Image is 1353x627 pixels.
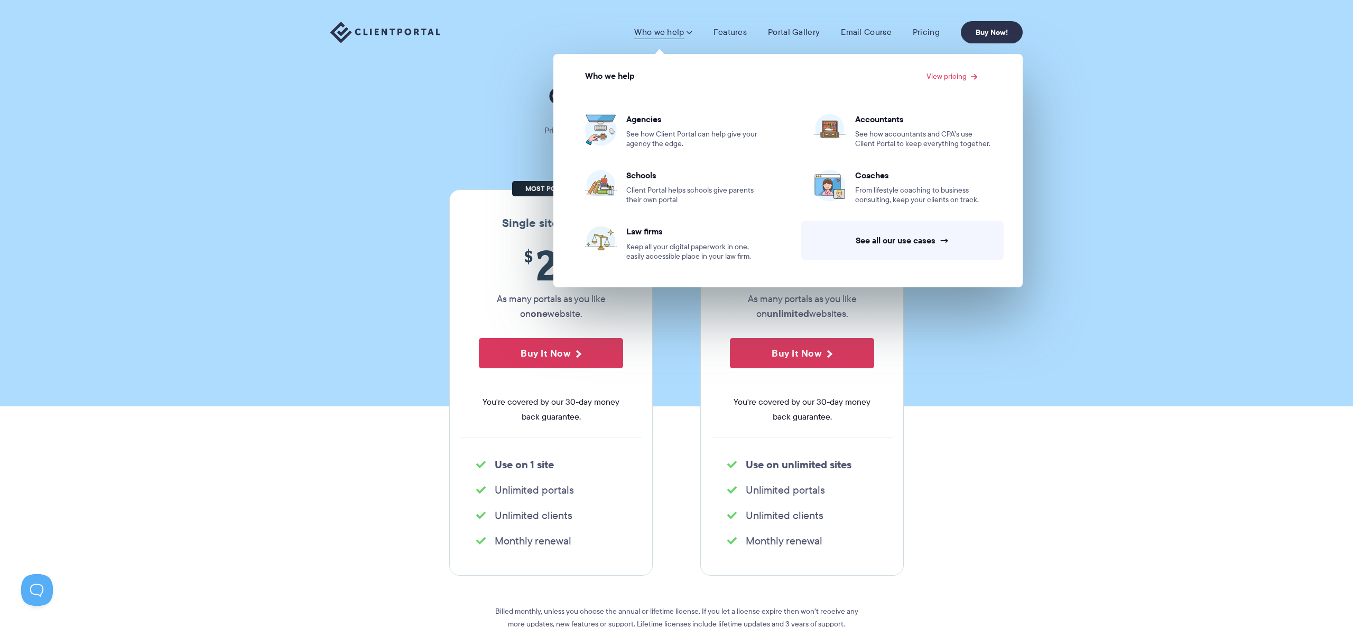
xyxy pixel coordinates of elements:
[940,235,949,246] span: →
[855,114,991,124] span: Accountants
[479,395,623,424] span: You're covered by our 30-day money back guarantee.
[476,533,626,548] li: Monthly renewal
[585,71,635,81] span: Who we help
[727,508,877,523] li: Unlimited clients
[476,483,626,497] li: Unlimited portals
[495,457,554,472] strong: Use on 1 site
[626,186,762,205] span: Client Portal helps schools give parents their own portal
[626,242,762,261] span: Keep all your digital paperwork in one, easily accessible place in your law firm.
[730,292,874,321] p: As many portals as you like on websites.
[553,54,1023,287] ul: Who we help
[476,508,626,523] li: Unlimited clients
[841,27,892,38] a: Email Course
[21,574,53,606] iframe: Toggle Customer Support
[626,130,762,149] span: See how Client Portal can help give your agency the edge.
[855,130,991,149] span: See how accountants and CPA’s use Client Portal to keep everything together.
[727,483,877,497] li: Unlimited portals
[634,27,692,38] a: Who we help
[479,292,623,321] p: As many portals as you like on website.
[913,27,940,38] a: Pricing
[727,533,877,548] li: Monthly renewal
[730,241,874,289] span: 49
[518,123,835,138] p: Pricing shouldn't be complicated. Straightforward plans, no hidden fees.
[713,27,747,38] a: Features
[626,114,762,124] span: Agencies
[626,170,762,180] span: Schools
[961,21,1023,43] a: Buy Now!
[855,170,991,180] span: Coaches
[767,306,809,321] strong: unlimited
[746,457,851,472] strong: Use on unlimited sites
[730,395,874,424] span: You're covered by our 30-day money back guarantee.
[801,221,1004,260] a: See all our use cases
[479,338,623,368] button: Buy It Now
[460,216,642,230] h3: Single site license
[768,27,820,38] a: Portal Gallery
[626,226,762,237] span: Law firms
[926,72,977,80] a: View pricing
[531,306,548,321] strong: one
[855,186,991,205] span: From lifestyle coaching to business consulting, keep your clients on track.
[559,85,1017,272] ul: View pricing
[479,241,623,289] span: 25
[730,338,874,368] button: Buy It Now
